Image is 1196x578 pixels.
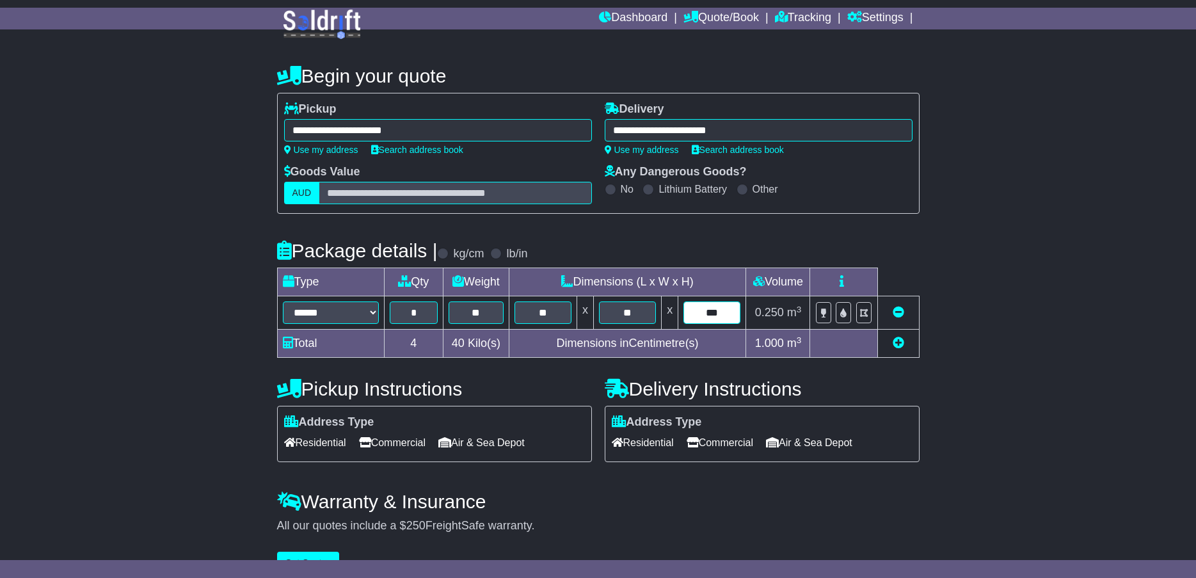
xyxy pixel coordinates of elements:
[612,415,702,429] label: Address Type
[787,337,802,349] span: m
[755,306,784,319] span: 0.250
[746,268,810,296] td: Volume
[662,296,678,330] td: x
[443,330,509,358] td: Kilo(s)
[371,145,463,155] a: Search address book
[406,519,426,532] span: 250
[893,306,904,319] a: Remove this item
[621,183,634,195] label: No
[755,337,784,349] span: 1.000
[847,8,904,29] a: Settings
[453,247,484,261] label: kg/cm
[284,102,337,116] label: Pickup
[438,433,525,453] span: Air & Sea Depot
[506,247,527,261] label: lb/in
[658,183,727,195] label: Lithium Battery
[359,433,426,453] span: Commercial
[893,337,904,349] a: Add new item
[284,182,320,204] label: AUD
[605,102,664,116] label: Delivery
[687,433,753,453] span: Commercial
[612,433,674,453] span: Residential
[753,183,778,195] label: Other
[277,330,384,358] td: Total
[766,433,852,453] span: Air & Sea Depot
[797,305,802,314] sup: 3
[599,8,667,29] a: Dashboard
[797,335,802,345] sup: 3
[692,145,784,155] a: Search address book
[277,552,340,574] button: Get Quotes
[277,519,920,533] div: All our quotes include a $ FreightSafe warranty.
[384,330,443,358] td: 4
[452,337,465,349] span: 40
[509,330,746,358] td: Dimensions in Centimetre(s)
[605,165,747,179] label: Any Dangerous Goods?
[284,165,360,179] label: Goods Value
[277,65,920,86] h4: Begin your quote
[683,8,759,29] a: Quote/Book
[277,268,384,296] td: Type
[605,145,679,155] a: Use my address
[384,268,443,296] td: Qty
[775,8,831,29] a: Tracking
[443,268,509,296] td: Weight
[284,433,346,453] span: Residential
[605,378,920,399] h4: Delivery Instructions
[509,268,746,296] td: Dimensions (L x W x H)
[277,491,920,512] h4: Warranty & Insurance
[577,296,593,330] td: x
[787,306,802,319] span: m
[284,145,358,155] a: Use my address
[277,378,592,399] h4: Pickup Instructions
[277,240,438,261] h4: Package details |
[284,415,374,429] label: Address Type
